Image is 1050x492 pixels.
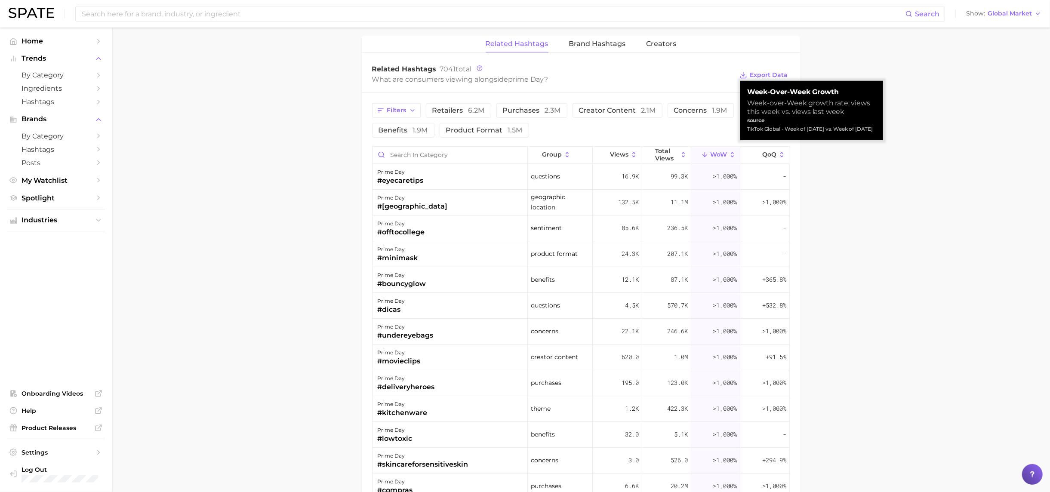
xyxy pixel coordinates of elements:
a: Help [7,404,105,417]
span: >1,000% [762,327,786,335]
input: Search in category [373,147,527,163]
span: Brands [22,115,90,123]
span: 123.0k [667,378,688,388]
span: concerns [674,107,727,114]
img: SPATE [9,8,54,18]
span: >1,000% [713,224,737,232]
span: Onboarding Videos [22,390,90,397]
span: 3.0 [628,455,639,465]
button: prime day#undereyebagsconcerns22.1k246.6k>1,000%>1,000% [373,319,790,344]
span: 87.1k [671,274,688,285]
span: sentiment [531,223,562,233]
span: 6.2m [468,106,485,114]
strong: Week-Over-Week Growth [747,88,876,96]
button: prime day#skincareforsensitiveskinconcerns3.0526.0>1,000%+294.9% [373,448,790,474]
span: My Watchlist [22,176,90,184]
div: #eyecaretips [378,175,424,186]
span: +294.9% [762,455,786,465]
span: purchases [531,481,561,491]
span: 570.7k [667,300,688,311]
span: 620.0 [622,352,639,362]
span: Log Out [22,466,106,474]
a: Settings [7,446,105,459]
button: Export Data [737,69,790,81]
a: Hashtags [7,95,105,108]
span: by Category [22,132,90,140]
a: Home [7,34,105,48]
span: total [440,65,472,73]
span: questions [531,171,560,181]
span: questions [531,300,560,311]
span: 6.6k [625,481,639,491]
span: Related Hashtags [372,65,437,73]
a: by Category [7,129,105,143]
div: #movieclips [378,356,421,366]
div: #offtocollege [378,227,425,237]
span: 1.9m [712,106,727,114]
button: prime day#bouncyglowbenefits12.1k87.1k>1,000%+365.8% [373,267,790,293]
a: Product Releases [7,421,105,434]
span: Hashtags [22,145,90,154]
span: Hashtags [22,98,90,106]
span: >1,000% [762,198,786,206]
span: 236.5k [667,223,688,233]
button: group [528,147,593,163]
a: Hashtags [7,143,105,156]
span: 85.6k [622,223,639,233]
span: Creators [647,40,677,48]
span: 20.2m [671,481,688,491]
button: prime day#eyecaretipsquestions16.9k99.3k>1,000%- [373,164,790,190]
span: WoW [710,151,727,158]
span: Spotlight [22,194,90,202]
span: >1,000% [713,378,737,387]
span: Export Data [750,71,788,79]
span: 422.3k [667,403,688,414]
span: >1,000% [713,327,737,335]
span: >1,000% [713,456,737,464]
span: 4.5k [625,300,639,311]
div: #lowtoxic [378,434,413,444]
div: What are consumers viewing alongside ? [372,74,733,85]
a: Spotlight [7,191,105,205]
div: prime day [378,167,424,177]
span: Ingredients [22,84,90,92]
span: >1,000% [713,353,737,361]
span: 2.3m [545,106,561,114]
a: My Watchlist [7,174,105,187]
div: prime day [378,373,435,384]
span: geographic location [531,192,590,212]
div: #dicas [378,304,405,315]
span: Related Hashtags [486,40,548,48]
span: retailers [432,107,485,114]
button: Industries [7,214,105,227]
a: by Category [7,68,105,82]
span: 526.0 [671,455,688,465]
span: Views [610,151,628,158]
span: >1,000% [713,172,737,180]
span: purchases [531,378,561,388]
div: prime day [378,270,426,280]
div: prime day [378,296,405,306]
span: product format [531,249,578,259]
span: theme [531,403,551,414]
a: Posts [7,156,105,169]
span: 2.1m [641,106,656,114]
span: >1,000% [713,249,737,258]
a: Log out. Currently logged in with e-mail dana.belanger@digitas.com. [7,463,105,485]
span: +365.8% [762,274,786,285]
span: - [783,171,786,181]
span: Global Market [988,11,1032,16]
span: Industries [22,216,90,224]
span: 207.1k [667,249,688,259]
span: 1.9m [413,126,428,134]
span: >1,000% [713,275,737,283]
button: Views [593,147,642,163]
span: 5.1k [674,429,688,440]
span: creator content [531,352,578,362]
span: Filters [387,107,406,114]
div: prime day [378,425,413,435]
strong: source [747,117,765,123]
span: >1,000% [762,378,786,387]
div: prime day [378,451,468,461]
div: prime day [378,477,413,487]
